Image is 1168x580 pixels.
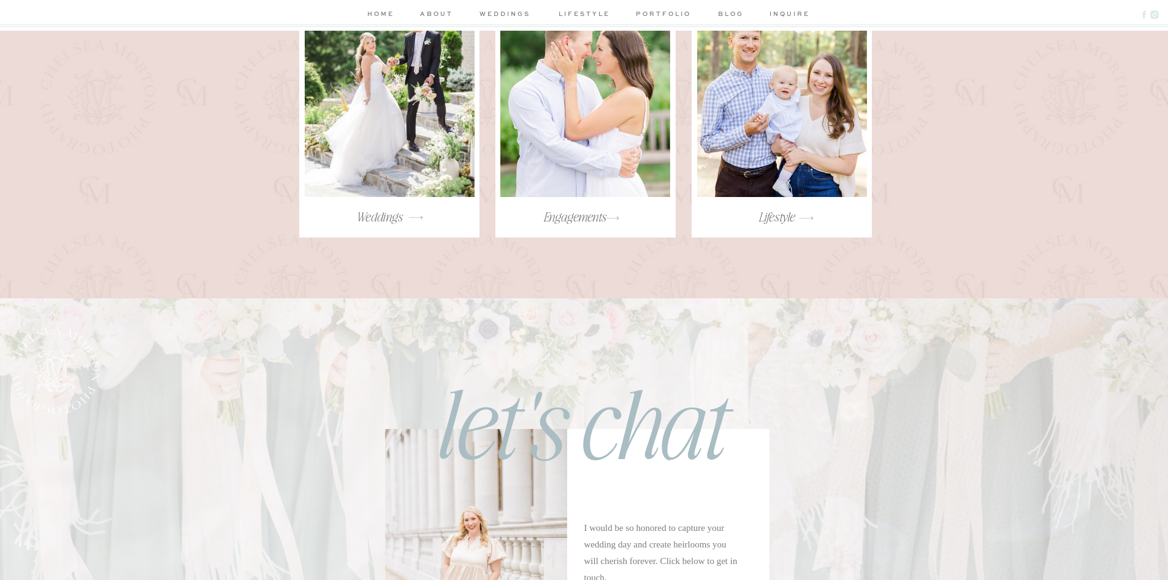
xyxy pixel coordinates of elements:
a: home [365,9,397,21]
a: Weddings [297,209,460,222]
a: Engagements [493,209,656,236]
a: portfolio [635,9,693,21]
a: about [418,9,455,21]
a: lifestyle [555,9,614,21]
a: Lifestyle [695,209,858,236]
h2: let's chat [359,364,796,470]
a: inquire [769,9,804,21]
a: blog [714,9,749,21]
a: weddings [476,9,534,21]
